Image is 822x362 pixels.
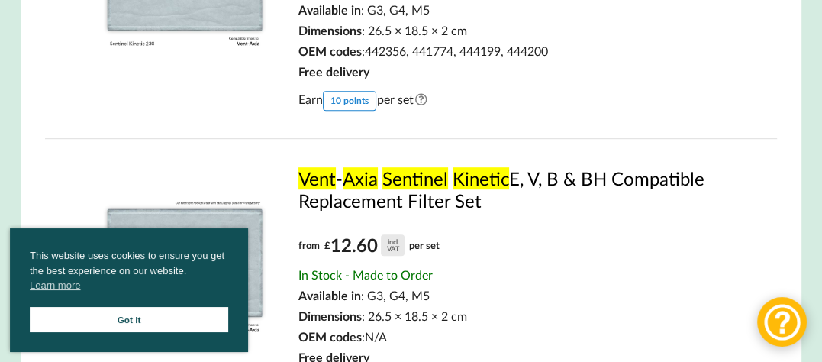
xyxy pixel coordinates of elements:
span: Earn per set [298,91,431,111]
mark: Axia [343,167,378,189]
a: Got it cookie [30,307,228,332]
div: incl [388,238,398,245]
div: : 26.5 × 18.5 × 2 cm [298,23,730,37]
div: : [298,44,730,58]
div: : [298,329,730,344]
span: Dimensions [298,23,362,37]
span: from [298,239,320,251]
div: 10 points [323,91,376,111]
div: 12.60 [324,234,405,257]
a: Vent-Axia Sentinel KineticE, V, B & BH Compatible Replacement Filter Set [298,167,730,212]
span: per set [409,239,440,251]
span: Available in [298,2,361,17]
div: In Stock - Made to Order [298,267,730,282]
div: : G3, G4, M5 [298,288,730,302]
div: Free delivery [298,64,730,79]
div: : 26.5 × 18.5 × 2 cm [298,309,730,323]
div: : G3, G4, M5 [298,2,730,17]
img: Vent_Axia_Sentinel_Kinetic_E__V__B___BH_.jpg [92,167,277,352]
mark: Vent [298,167,336,189]
div: VAT [387,245,399,252]
span: OEM codes [298,44,362,58]
span: £ [324,234,330,257]
a: cookies - Learn more [30,278,80,293]
mark: Kinetic [453,167,509,189]
span: OEM codes [298,329,362,344]
mark: Sentinel [382,167,448,189]
span: N/A [365,329,387,344]
span: 442356, 441774, 444199, 444200 [365,44,548,58]
span: Dimensions [298,309,362,323]
span: Available in [298,288,361,302]
div: cookieconsent [10,228,248,352]
span: This website uses cookies to ensure you get the best experience on our website. [30,248,228,297]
